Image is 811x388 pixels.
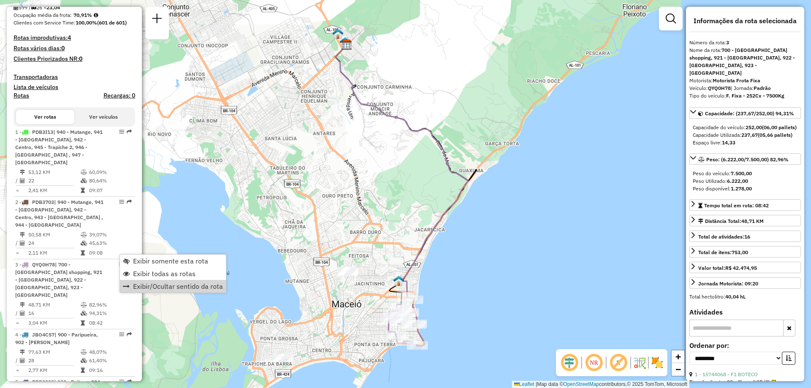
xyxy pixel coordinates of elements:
[14,73,135,81] h4: Transportadoras
[693,177,797,185] div: Peso Utilizado:
[89,319,131,327] td: 08:42
[120,267,226,280] li: Exibir todas as rotas
[15,249,19,257] td: =
[341,39,352,50] img: CDD Maceio
[32,199,54,205] span: PDB3703
[698,217,764,225] div: Distância Total:
[81,358,87,363] i: % de utilização da cubagem
[762,124,797,130] strong: (06,00 pallets)
[725,293,746,300] strong: 40,04 hL
[689,215,801,226] a: Distância Total:48,71 KM
[127,332,132,337] em: Rota exportada
[693,185,797,193] div: Peso disponível:
[81,302,87,307] i: % de utilização do peso
[76,19,97,26] strong: 100,00%
[731,170,752,176] strong: 7.500,00
[693,139,797,147] div: Espaço livre:
[20,350,25,355] i: Distância Total
[68,34,71,41] strong: 4
[28,348,80,356] td: 77,63 KM
[15,309,19,317] td: /
[81,188,85,193] i: Tempo total em rota
[20,178,25,183] i: Total de Atividades
[15,261,102,298] span: 3 -
[746,124,762,130] strong: 252,00
[28,186,80,195] td: 2,41 KM
[705,110,794,117] span: Capacidade: (237,67/252,00) 94,31%
[608,353,629,373] span: Exibir rótulo
[698,233,750,240] span: Total de atividades:
[133,283,223,290] span: Exibir/Ocultar sentido da rota
[15,331,98,345] span: | 900 - Paripueira, 902 - [PERSON_NAME]
[127,129,132,134] em: Rota exportada
[650,356,664,369] img: Exibir/Ocultar setores
[689,84,801,92] div: Veículo:
[94,13,98,18] em: Média calculada utilizando a maior ocupação (%Peso ou %Cubagem) de cada rota da sessão. Rotas cro...
[693,131,797,139] div: Capacidade Utilizada:
[61,44,65,52] strong: 0
[726,92,784,99] strong: F. Fixa - 252Cx - 7500Kg
[672,350,684,363] a: Zoom in
[81,170,87,175] i: % de utilização do peso
[698,249,748,256] div: Total de itens:
[46,4,60,11] strong: 23,04
[332,28,343,39] img: UDC zumpy
[127,379,132,384] em: Rota exportada
[120,280,226,293] li: Exibir/Ocultar sentido da rota
[731,85,771,91] span: | Jornada:
[14,55,135,62] h4: Clientes Priorizados NR:
[689,107,801,119] a: Capacidade: (237,67/252,00) 94,31%
[89,239,131,247] td: 45,63%
[79,55,82,62] strong: 0
[689,77,801,84] div: Motorista:
[689,378,801,386] div: Tipo de cliente:
[337,267,358,275] div: Atividade não roteirizada - DISTRIBUIDORA DE ALI
[149,10,166,29] a: Nova sessão e pesquisa
[32,261,55,268] span: QYQ0H78
[89,309,131,317] td: 94,31%
[698,280,758,288] div: Jornada Motorista: 09:20
[97,19,127,26] strong: (601 de 601)
[698,264,757,272] div: Valor total:
[28,356,80,365] td: 28
[28,309,80,317] td: 16
[512,381,689,388] div: Map data © contributors,© 2025 TomTom, Microsoft
[693,124,797,131] div: Capacidade do veículo:
[20,170,25,175] i: Distância Total
[15,176,19,185] td: /
[726,39,729,46] strong: 3
[119,262,124,267] em: Opções
[28,249,80,257] td: 2,11 KM
[689,92,801,100] div: Tipo do veículo:
[14,92,29,99] a: Rotas
[708,85,731,91] strong: QYQ0H78
[695,371,758,377] a: 1 - 15744068 - F1 BOTECO
[14,84,135,91] h4: Lista de veículos
[81,250,85,255] i: Tempo total em rota
[15,199,103,228] span: | 940 - Mutange, 941 - [GEOGRAPHIC_DATA], 942 - Centro, 943 - [GEOGRAPHIC_DATA] , 944 - [GEOGRAPH...
[689,277,801,289] a: Jornada Motorista: 09:20
[89,356,131,365] td: 61,40%
[782,352,795,365] button: Ordem crescente
[119,129,124,134] em: Opções
[689,246,801,258] a: Total de itens:753,00
[689,340,801,350] label: Ordenar por:
[81,232,87,237] i: % de utilização do peso
[689,47,795,76] strong: 700 - [GEOGRAPHIC_DATA] shopping, 921 - [GEOGRAPHIC_DATA], 922 - [GEOGRAPHIC_DATA], 923 - [GEOGRA...
[32,331,54,338] span: JBO4C57
[73,12,92,18] strong: 70,91%
[81,178,87,183] i: % de utilização da cubagem
[28,239,80,247] td: 24
[725,265,757,271] strong: R$ 42.474,95
[20,232,25,237] i: Distância Total
[89,168,131,176] td: 60,09%
[754,85,771,91] strong: Padrão
[563,381,599,387] a: OpenStreetMap
[127,199,132,204] em: Rota exportada
[133,270,196,277] span: Exibir todas as rotas
[704,202,769,209] span: Tempo total em rota: 08:42
[14,12,72,18] span: Ocupação média da frota:
[672,363,684,376] a: Zoom out
[120,255,226,267] li: Exibir somente esta rota
[81,368,85,373] i: Tempo total em rota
